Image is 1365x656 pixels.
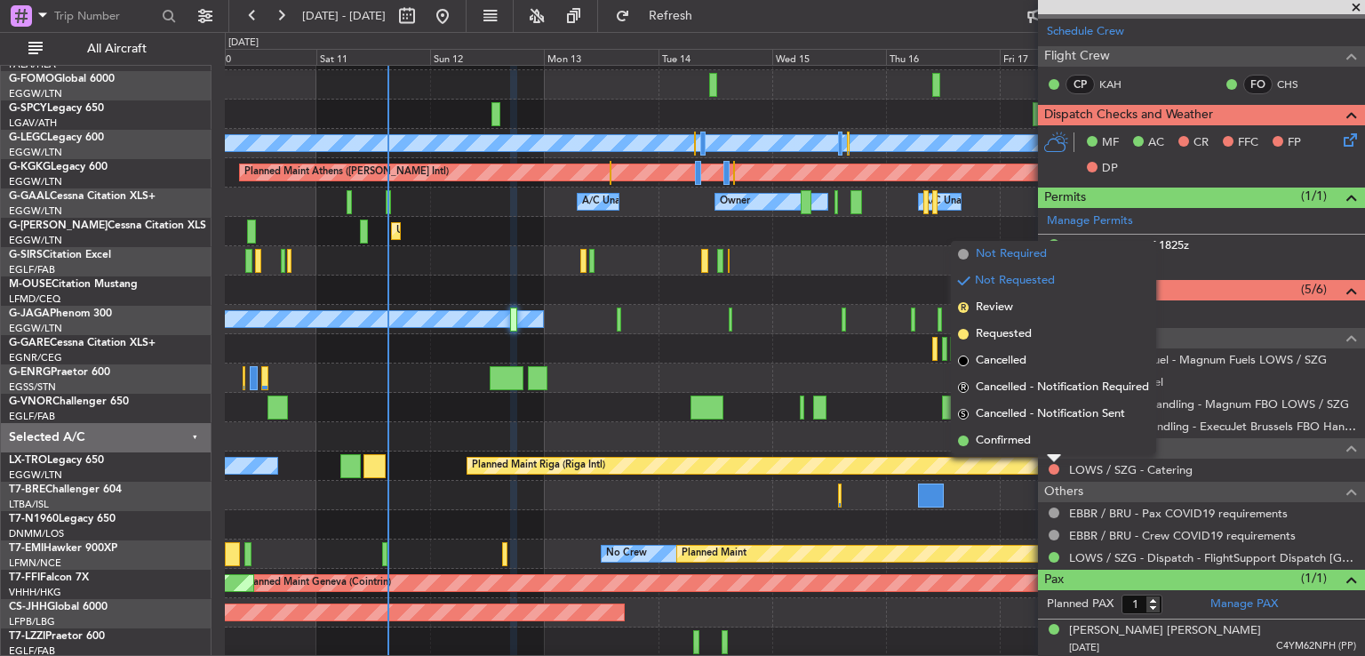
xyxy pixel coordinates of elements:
[9,602,47,612] span: CS-JHH
[607,2,714,30] button: Refresh
[9,292,60,306] a: LFMD/CEQ
[9,455,47,466] span: LX-TRO
[54,3,156,29] input: Trip Number
[9,484,122,495] a: T7-BREChallenger 604
[9,338,50,348] span: G-GARE
[244,570,391,596] div: Planned Maint Geneva (Cointrin)
[9,308,50,319] span: G-JAGA
[1102,160,1118,178] span: DP
[9,250,43,260] span: G-SIRS
[9,351,62,364] a: EGNR/CEG
[244,159,449,186] div: Planned Maint Athens ([PERSON_NAME] Intl)
[1069,622,1261,640] div: [PERSON_NAME] [PERSON_NAME]
[1301,569,1327,588] span: (1/1)
[9,74,54,84] span: G-FOMO
[1044,46,1110,67] span: Flight Crew
[9,132,47,143] span: G-LEGC
[9,468,62,482] a: EGGW/LTN
[1047,596,1114,613] label: Planned PAX
[976,432,1031,450] span: Confirmed
[9,615,55,628] a: LFPB/LBG
[1066,75,1095,94] div: CP
[720,188,750,215] div: Owner
[772,49,886,65] div: Wed 15
[1047,23,1124,41] a: Schedule Crew
[9,631,45,642] span: T7-LZZI
[316,49,430,65] div: Sat 11
[9,146,62,159] a: EGGW/LTN
[9,455,104,466] a: LX-TROLegacy 650
[606,540,647,567] div: No Crew
[9,234,62,247] a: EGGW/LTN
[9,572,40,583] span: T7-FFI
[9,543,44,554] span: T7-EMI
[544,49,658,65] div: Mon 13
[1238,134,1258,152] span: FFC
[9,543,117,554] a: T7-EMIHawker 900XP
[9,191,156,202] a: G-GAALCessna Citation XLS+
[1044,188,1086,208] span: Permits
[9,87,62,100] a: EGGW/LTN
[976,352,1026,370] span: Cancelled
[9,396,52,407] span: G-VNOR
[472,452,605,479] div: Planned Maint Riga (Riga Intl)
[1044,105,1213,125] span: Dispatch Checks and Weather
[9,338,156,348] a: G-GARECessna Citation XLS+
[9,162,108,172] a: G-KGKGLegacy 600
[9,396,129,407] a: G-VNORChallenger 650
[1277,76,1317,92] a: CHS
[634,10,708,22] span: Refresh
[9,602,108,612] a: CS-JHHGlobal 6000
[1069,396,1349,412] a: LOWS / SZG - Handling - Magnum FBO LOWS / SZG
[9,103,104,114] a: G-SPCYLegacy 650
[1276,639,1356,654] span: C4YM62NPH (PP)
[1243,75,1273,94] div: FO
[682,540,746,567] div: Planned Maint
[582,188,656,215] div: A/C Unavailable
[659,49,772,65] div: Tue 14
[9,103,47,114] span: G-SPCY
[302,8,386,24] span: [DATE] - [DATE]
[923,188,997,215] div: A/C Unavailable
[976,245,1047,263] span: Not Required
[1069,237,1189,252] div: EBBR ARR SLOT 1825z
[228,36,259,51] div: [DATE]
[9,220,108,231] span: G-[PERSON_NAME]
[1044,482,1083,502] span: Others
[1102,134,1119,152] span: MF
[1301,280,1327,299] span: (5/6)
[1069,419,1356,434] a: EBBR / BRU - Handling - ExecuJet Brussels FBO Handling Abelag
[9,191,50,202] span: G-GAAL
[976,299,1013,316] span: Review
[9,484,45,495] span: T7-BRE
[9,410,55,423] a: EGLF/FAB
[976,379,1149,396] span: Cancelled - Notification Required
[9,380,56,394] a: EGSS/STN
[975,272,1055,290] span: Not Requested
[1069,462,1193,477] a: LOWS / SZG - Catering
[9,162,51,172] span: G-KGKG
[9,263,55,276] a: EGLF/FAB
[976,325,1032,343] span: Requested
[958,382,969,393] span: R
[203,49,316,65] div: Fri 10
[1301,187,1327,205] span: (1/1)
[1148,134,1164,152] span: AC
[1069,528,1296,543] a: EBBR / BRU - Crew COVID19 requirements
[9,631,105,642] a: T7-LZZIPraetor 600
[1069,550,1356,565] a: LOWS / SZG - Dispatch - FlightSupport Dispatch [GEOGRAPHIC_DATA]
[20,35,193,63] button: All Aircraft
[1069,506,1288,521] a: EBBR / BRU - Pax COVID19 requirements
[9,514,116,524] a: T7-N1960Legacy 650
[1193,134,1209,152] span: CR
[9,586,61,599] a: VHHH/HKG
[9,220,206,231] a: G-[PERSON_NAME]Cessna Citation XLS
[976,405,1125,423] span: Cancelled - Notification Sent
[430,49,544,65] div: Sun 12
[1069,641,1099,654] span: [DATE]
[9,279,52,290] span: M-OUSE
[9,116,57,130] a: LGAV/ATH
[9,527,64,540] a: DNMM/LOS
[396,218,689,244] div: Unplanned Maint [GEOGRAPHIC_DATA] ([GEOGRAPHIC_DATA])
[9,367,51,378] span: G-ENRG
